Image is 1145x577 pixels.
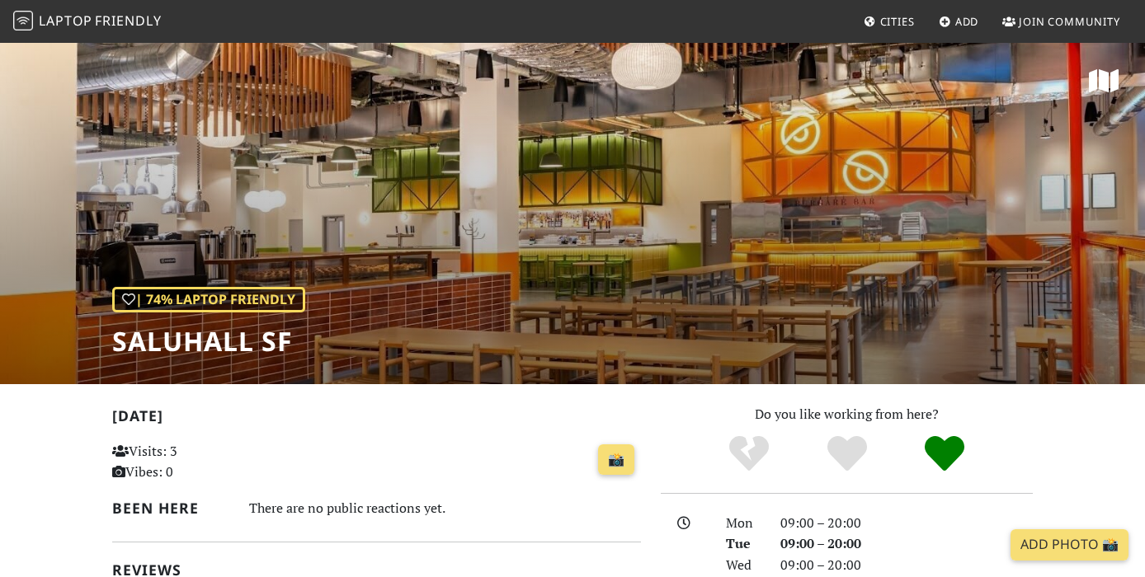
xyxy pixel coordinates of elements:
div: Wed [716,555,770,576]
div: No [700,434,798,475]
span: Cities [880,14,915,29]
a: LaptopFriendly LaptopFriendly [13,7,162,36]
span: Join Community [1019,14,1120,29]
span: Add [955,14,979,29]
div: There are no public reactions yet. [249,496,641,520]
div: Definitely! [896,434,994,475]
div: Yes [798,434,896,475]
div: 09:00 – 20:00 [770,555,1043,576]
img: LaptopFriendly [13,11,33,30]
div: Mon [716,513,770,534]
a: 📸 [598,444,634,476]
h1: Saluhall SF [112,326,305,357]
span: Friendly [95,12,161,30]
div: 09:00 – 20:00 [770,513,1043,534]
span: Laptop [39,12,92,30]
p: Do you like working from here? [661,404,1033,425]
div: Tue [716,533,770,555]
div: 09:00 – 20:00 [770,533,1043,555]
p: Visits: 3 Vibes: 0 [112,441,276,483]
a: Cities [857,7,921,36]
a: Add Photo 📸 [1011,529,1129,561]
h2: [DATE] [112,407,641,431]
a: Add [932,7,986,36]
a: Join Community [996,7,1127,36]
div: | 74% Laptop Friendly [112,287,305,313]
h2: Been here [112,500,229,517]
